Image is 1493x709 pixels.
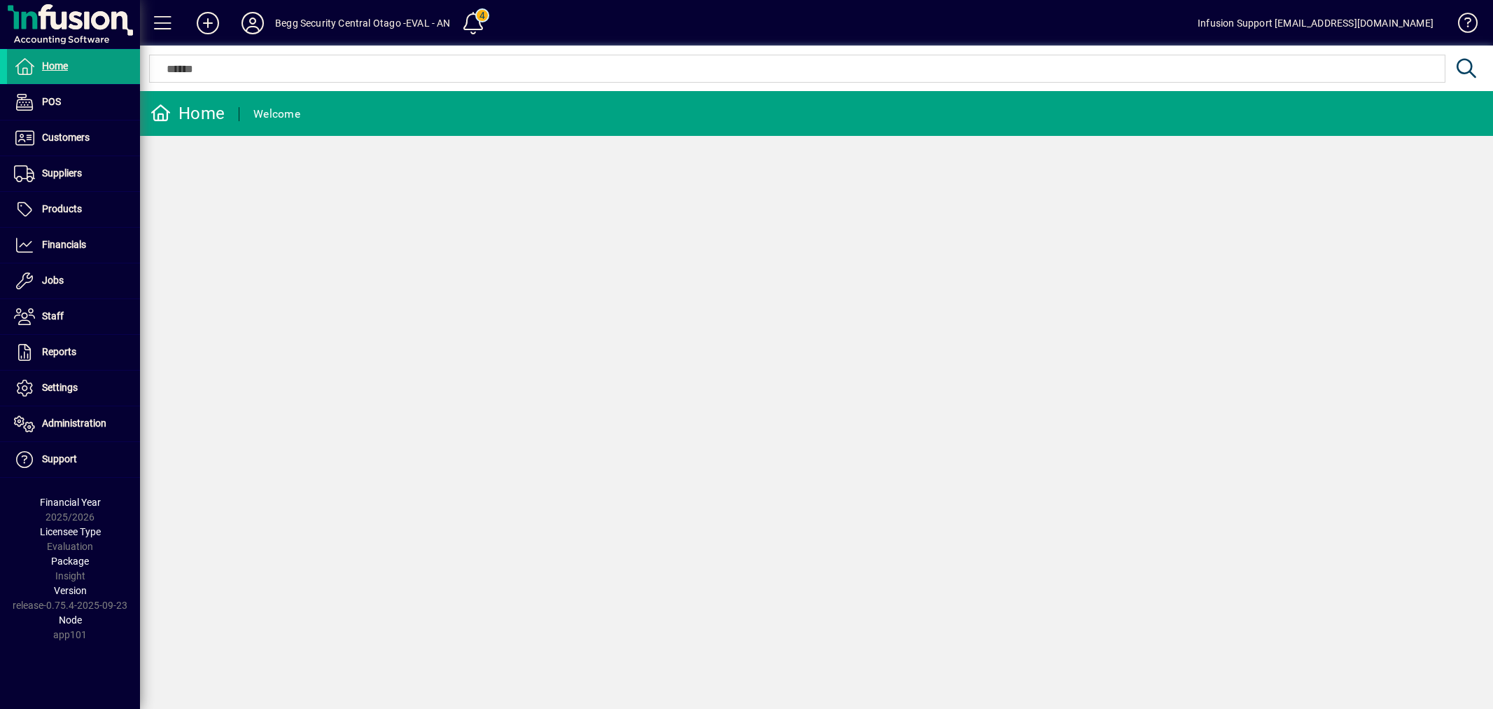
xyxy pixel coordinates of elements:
[7,85,140,120] a: POS
[7,406,140,441] a: Administration
[253,103,300,125] div: Welcome
[51,556,89,567] span: Package
[40,497,101,508] span: Financial Year
[7,263,140,298] a: Jobs
[7,121,140,156] a: Customers
[42,239,86,250] span: Financials
[150,102,225,125] div: Home
[42,132,90,143] span: Customers
[42,310,64,322] span: Staff
[7,371,140,406] a: Settings
[7,442,140,477] a: Support
[42,203,82,214] span: Products
[7,228,140,263] a: Financials
[7,299,140,334] a: Staff
[42,418,106,429] span: Administration
[42,346,76,357] span: Reports
[42,60,68,71] span: Home
[59,614,82,626] span: Node
[1448,3,1476,48] a: Knowledge Base
[1198,12,1434,34] div: Infusion Support [EMAIL_ADDRESS][DOMAIN_NAME]
[7,335,140,370] a: Reports
[54,585,87,596] span: Version
[7,192,140,227] a: Products
[42,275,64,286] span: Jobs
[185,11,230,36] button: Add
[40,526,101,537] span: Licensee Type
[230,11,275,36] button: Profile
[42,453,77,464] span: Support
[275,12,451,34] div: Begg Security Central Otago -EVAL - AN
[42,167,82,179] span: Suppliers
[42,382,78,393] span: Settings
[42,96,61,107] span: POS
[7,156,140,191] a: Suppliers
